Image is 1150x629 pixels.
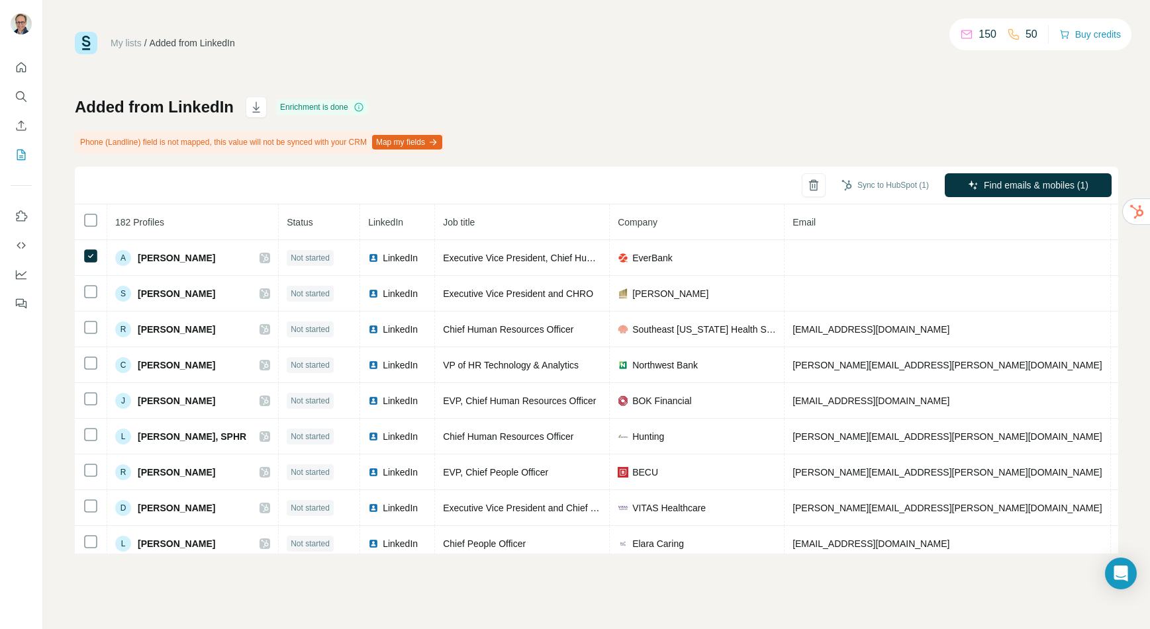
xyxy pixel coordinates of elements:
span: Not started [291,538,330,550]
span: VITAS Healthcare [632,501,706,515]
span: LinkedIn [383,251,418,265]
span: LinkedIn [383,358,418,372]
img: LinkedIn logo [368,396,379,406]
img: Surfe Logo [75,32,97,54]
img: LinkedIn logo [368,467,379,478]
span: Executive Vice President and Chief Human Resources Officer [443,503,696,513]
span: EVP, Chief People Officer [443,467,548,478]
span: Executive Vice President and CHRO [443,288,593,299]
span: Not started [291,323,330,335]
span: [PERSON_NAME][EMAIL_ADDRESS][PERSON_NAME][DOMAIN_NAME] [792,503,1102,513]
span: EverBank [632,251,673,265]
span: [PERSON_NAME] [138,323,215,336]
span: Company [618,217,657,228]
span: LinkedIn [383,394,418,407]
span: LinkedIn [368,217,403,228]
div: L [115,429,131,444]
img: company-logo [618,360,628,370]
button: Find emails & mobiles (1) [945,173,1112,197]
span: [PERSON_NAME] [138,537,215,550]
span: LinkedIn [383,501,418,515]
span: LinkedIn [383,430,418,443]
button: Dashboard [11,263,32,286]
span: [EMAIL_ADDRESS][DOMAIN_NAME] [792,324,949,335]
div: Enrichment is done [276,99,368,115]
span: [PERSON_NAME][EMAIL_ADDRESS][PERSON_NAME][DOMAIN_NAME] [792,360,1102,370]
img: company-logo [618,253,628,263]
img: company-logo [618,467,628,478]
img: company-logo [618,431,628,442]
div: R [115,321,131,337]
p: 50 [1026,26,1037,42]
span: Job title [443,217,475,228]
span: Not started [291,431,330,442]
img: LinkedIn logo [368,288,379,299]
li: / [144,36,147,50]
span: Elara Caring [632,537,684,550]
button: Feedback [11,292,32,315]
div: Open Intercom Messenger [1105,558,1137,589]
div: D [115,500,131,516]
span: Not started [291,252,330,264]
span: Not started [291,466,330,478]
img: Avatar [11,13,32,34]
button: Buy credits [1059,25,1121,44]
img: LinkedIn logo [368,431,379,442]
img: company-logo [618,324,628,335]
span: LinkedIn [383,323,418,336]
span: Status [287,217,313,228]
span: [PERSON_NAME], SPHR [138,430,246,443]
img: company-logo [618,503,628,513]
span: Northwest Bank [632,358,698,372]
span: [EMAIL_ADDRESS][DOMAIN_NAME] [792,538,949,549]
span: [PERSON_NAME] [138,501,215,515]
span: Not started [291,502,330,514]
div: L [115,536,131,552]
span: 182 Profiles [115,217,164,228]
div: Phone (Landline) field is not mapped, this value will not be synced with your CRM [75,131,445,153]
img: company-logo [618,396,628,406]
div: C [115,357,131,373]
span: LinkedIn [383,537,418,550]
span: Chief Human Resources Officer [443,431,573,442]
img: LinkedIn logo [368,360,379,370]
a: My lists [111,38,142,48]
button: Map my fields [372,135,442,149]
button: Sync to HubSpot (1) [832,175,938,195]
span: [PERSON_NAME] [138,394,215,407]
img: company-logo [618,538,628,549]
span: Not started [291,395,330,407]
button: Search [11,85,32,108]
img: LinkedIn logo [368,324,379,335]
span: Southeast [US_STATE] Health System [632,323,776,336]
span: LinkedIn [383,466,418,479]
img: LinkedIn logo [368,253,379,263]
button: Enrich CSV [11,114,32,138]
span: Not started [291,288,330,300]
span: Find emails & mobiles (1) [984,179,1088,192]
span: [EMAIL_ADDRESS][DOMAIN_NAME] [792,396,949,406]
span: [PERSON_NAME][EMAIL_ADDRESS][PERSON_NAME][DOMAIN_NAME] [792,467,1102,478]
span: [PERSON_NAME] [138,466,215,479]
span: EVP, Chief Human Resources Officer [443,396,596,406]
div: R [115,464,131,480]
span: BOK Financial [632,394,691,407]
img: LinkedIn logo [368,503,379,513]
div: Added from LinkedIn [150,36,235,50]
span: BECU [632,466,658,479]
span: [PERSON_NAME] [138,287,215,300]
div: A [115,250,131,266]
span: Email [792,217,816,228]
span: VP of HR Technology & Analytics [443,360,579,370]
img: LinkedIn logo [368,538,379,549]
span: [PERSON_NAME] [138,358,215,372]
span: [PERSON_NAME] [632,287,708,300]
span: LinkedIn [383,287,418,300]
button: Use Surfe on LinkedIn [11,204,32,228]
div: J [115,393,131,409]
span: Hunting [632,430,664,443]
button: Use Surfe API [11,233,32,257]
span: Not started [291,359,330,371]
span: Chief Human Resources Officer [443,324,573,335]
span: Executive Vice President, Chief Human Resources Officer [443,253,681,263]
